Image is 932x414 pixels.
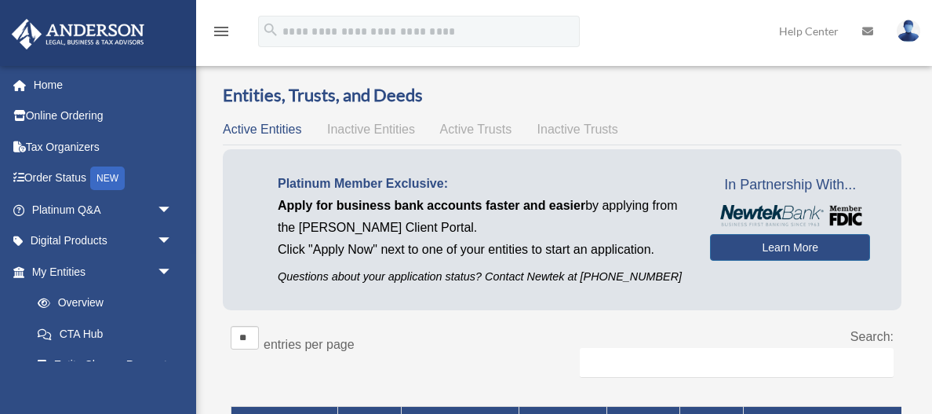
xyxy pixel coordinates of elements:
img: User Pic [897,20,920,42]
span: arrow_drop_down [157,194,188,226]
i: menu [212,22,231,41]
span: Inactive Entities [327,123,415,136]
img: NewtekBankLogoSM.png [718,205,862,226]
span: Active Entities [223,123,301,136]
span: Inactive Trusts [537,123,618,136]
span: Active Trusts [440,123,512,136]
p: by applying from the [PERSON_NAME] Client Portal. [278,195,686,239]
img: Anderson Advisors Platinum Portal [7,19,149,49]
a: Platinum Q&Aarrow_drop_down [11,194,196,225]
label: entries per page [264,338,355,351]
a: Home [11,69,196,101]
label: Search: [850,330,894,343]
span: Apply for business bank accounts faster and easier [278,199,585,212]
h3: Entities, Trusts, and Deeds [223,83,901,108]
a: Learn More [710,234,870,261]
a: CTA Hub [22,318,188,350]
a: Entity Change Request [22,350,188,381]
div: NEW [90,167,125,190]
a: Digital Productsarrow_drop_down [11,225,196,257]
i: search [262,21,279,38]
p: Platinum Member Exclusive: [278,173,686,195]
span: In Partnership With... [710,173,870,198]
a: Order StatusNEW [11,163,196,195]
a: My Entitiesarrow_drop_down [11,256,188,288]
a: menu [212,27,231,41]
span: arrow_drop_down [157,256,188,288]
p: Click "Apply Now" next to one of your entities to start an application. [278,239,686,261]
a: Tax Organizers [11,131,196,163]
p: Questions about your application status? Contact Newtek at [PHONE_NUMBER] [278,267,686,287]
a: Online Ordering [11,101,196,132]
span: arrow_drop_down [157,225,188,258]
a: Overview [22,288,180,319]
